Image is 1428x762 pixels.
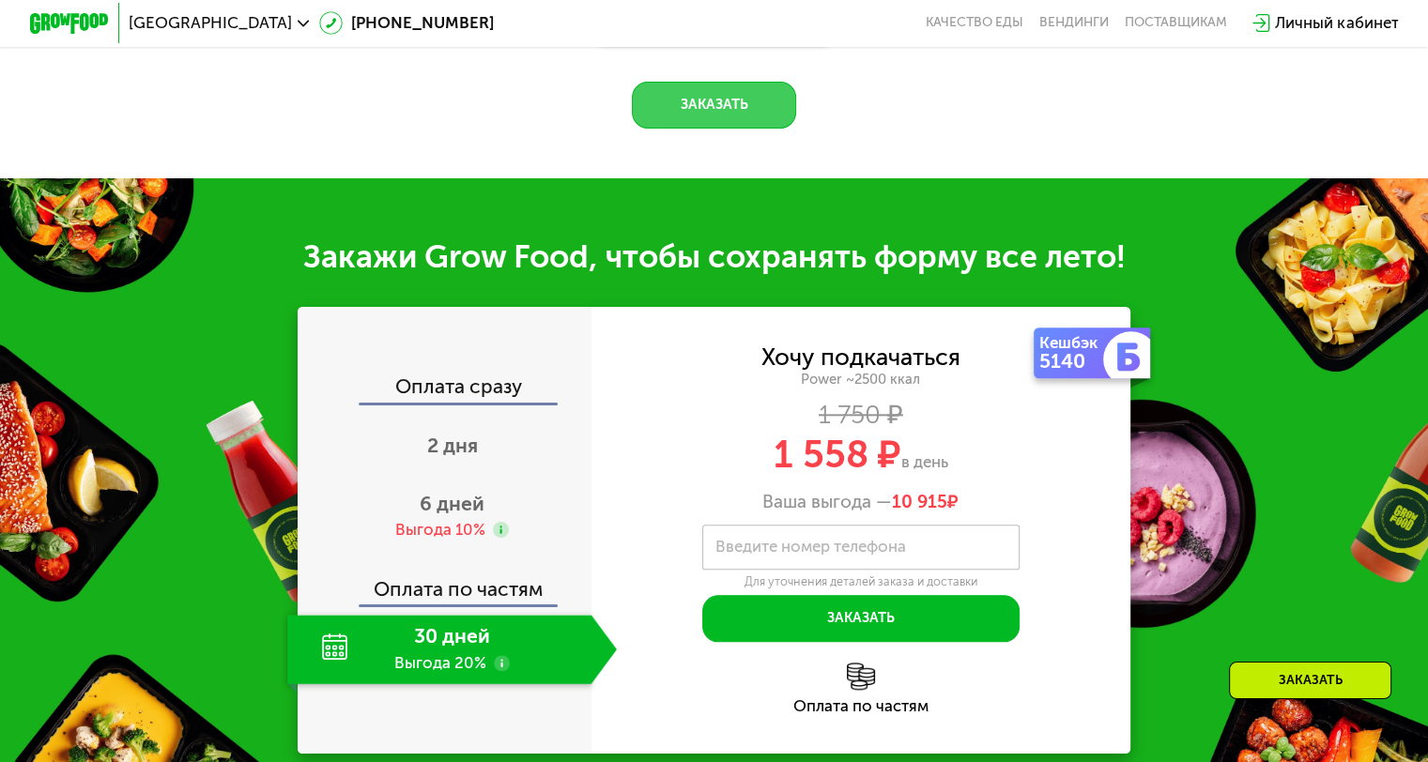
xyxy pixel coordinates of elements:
[299,559,591,605] div: Оплата по частям
[395,519,485,541] div: Выгода 10%
[926,15,1023,31] a: Качество еды
[591,698,1131,714] div: Оплата по частям
[427,434,478,457] span: 2 дня
[1275,11,1398,35] div: Личный кабинет
[1039,351,1107,371] div: 5140
[591,404,1131,425] div: 1 750 ₽
[319,11,494,35] a: [PHONE_NUMBER]
[702,595,1020,643] button: Заказать
[1039,15,1109,31] a: Вендинги
[1125,15,1227,31] div: поставщикам
[632,82,796,130] button: Заказать
[702,574,1020,589] div: Для уточнения деталей заказа и доставки
[420,492,484,515] span: 6 дней
[761,346,960,368] div: Хочу подкачаться
[892,491,947,512] span: 10 915
[847,663,875,691] img: l6xcnZfty9opOoJh.png
[715,541,906,553] label: Введите номер телефона
[129,15,292,31] span: [GEOGRAPHIC_DATA]
[901,452,948,471] span: в день
[892,491,959,512] span: ₽
[1039,335,1107,351] div: Кешбэк
[299,376,591,402] div: Оплата сразу
[591,491,1131,512] div: Ваша выгода —
[1229,662,1391,699] div: Заказать
[774,432,901,477] span: 1 558 ₽
[591,371,1131,389] div: Power ~2500 ккал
